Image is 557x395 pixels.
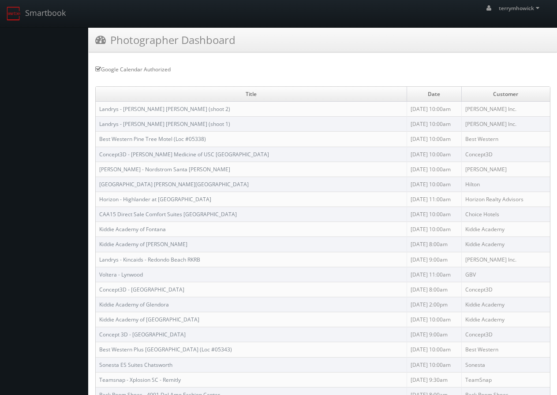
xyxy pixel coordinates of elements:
[99,151,269,158] a: Concept3D - [PERSON_NAME] Medicine of USC [GEOGRAPHIC_DATA]
[99,181,249,188] a: [GEOGRAPHIC_DATA] [PERSON_NAME][GEOGRAPHIC_DATA]
[99,301,169,308] a: Kiddie Academy of Glendora
[461,237,550,252] td: Kiddie Academy
[461,192,550,207] td: Horizon Realty Advisors
[407,132,461,147] td: [DATE] 10:00am
[407,342,461,357] td: [DATE] 10:00am
[99,240,187,248] a: Kiddie Academy of [PERSON_NAME]
[99,376,181,384] a: Teamsnap - Xplosion SC - Remitly
[407,282,461,297] td: [DATE] 8:00am
[407,252,461,267] td: [DATE] 9:00am
[99,286,184,293] a: Concept3D - [GEOGRAPHIC_DATA]
[407,192,461,207] td: [DATE] 11:00am
[461,327,550,342] td: Concept3D
[99,210,237,218] a: CAA15 Direct Sale Comfort Suites [GEOGRAPHIC_DATA]
[407,222,461,237] td: [DATE] 10:00am
[461,312,550,327] td: Kiddie Academy
[407,117,461,132] td: [DATE] 10:00am
[461,102,550,117] td: [PERSON_NAME] Inc.
[407,102,461,117] td: [DATE] 10:00am
[461,132,550,147] td: Best Western
[407,147,461,162] td: [DATE] 10:00am
[99,316,199,323] a: Kiddie Academy of [GEOGRAPHIC_DATA]
[461,252,550,267] td: [PERSON_NAME] Inc.
[99,166,230,173] a: [PERSON_NAME] - Nordstrom Santa [PERSON_NAME]
[461,372,550,387] td: TeamSnap
[407,87,461,102] td: Date
[407,267,461,282] td: [DATE] 11:00am
[461,162,550,177] td: [PERSON_NAME]
[99,331,186,338] a: Concept 3D - [GEOGRAPHIC_DATA]
[407,177,461,192] td: [DATE] 10:00am
[407,357,461,372] td: [DATE] 10:00am
[99,120,230,128] a: Landrys - [PERSON_NAME] [PERSON_NAME] (shoot 1)
[499,4,542,12] span: terrymhowick
[461,117,550,132] td: [PERSON_NAME] Inc.
[461,267,550,282] td: GBV
[99,256,200,263] a: Landrys - Kincaids - Redondo Beach RKRB
[461,87,550,102] td: Customer
[407,327,461,342] td: [DATE] 9:00am
[99,135,206,143] a: Best Western Pine Tree Motel (Loc #05338)
[95,66,550,73] div: Google Calendar Authorized
[99,196,211,203] a: Horizon - Highlander at [GEOGRAPHIC_DATA]
[407,162,461,177] td: [DATE] 10:00am
[99,225,166,233] a: Kiddie Academy of Fontana
[7,7,21,21] img: smartbook-logo.png
[407,312,461,327] td: [DATE] 10:00am
[407,372,461,387] td: [DATE] 9:30am
[461,207,550,222] td: Choice Hotels
[99,271,143,278] a: Voltera - Lynwood
[461,342,550,357] td: Best Western
[407,237,461,252] td: [DATE] 8:00am
[461,297,550,312] td: Kiddie Academy
[461,357,550,372] td: Sonesta
[96,87,407,102] td: Title
[461,177,550,192] td: Hilton
[461,147,550,162] td: Concept3D
[461,282,550,297] td: Concept3D
[99,346,232,353] a: Best Western Plus [GEOGRAPHIC_DATA] (Loc #05343)
[407,297,461,312] td: [DATE] 2:00pm
[99,105,230,113] a: Landrys - [PERSON_NAME] [PERSON_NAME] (shoot 2)
[461,222,550,237] td: Kiddie Academy
[95,32,236,48] h3: Photographer Dashboard
[99,361,172,369] a: Sonesta ES Suites Chatsworth
[407,207,461,222] td: [DATE] 10:00am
